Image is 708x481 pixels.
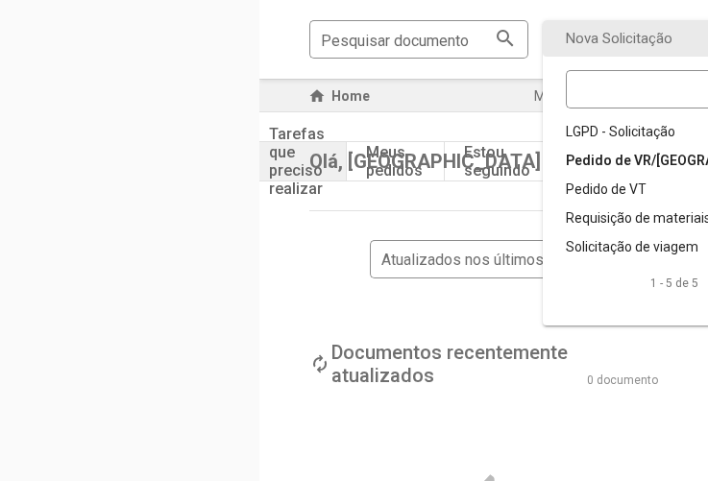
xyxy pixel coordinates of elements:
[494,26,517,49] mat-icon: search
[331,341,658,387] div: Documentos recentemente atualizados
[650,274,698,293] div: 1 - 5 de 5
[587,373,658,387] div: 0 documento
[534,88,598,104] span: Meu setor:
[366,143,423,180] div: Meus pedidos
[309,150,541,173] span: Olá, [GEOGRAPHIC_DATA]
[331,88,370,104] span: Home
[381,251,616,269] span: Atualizados nos últimos 12 meses
[305,84,329,108] mat-icon: home
[464,143,530,180] div: Estou seguindo
[269,125,325,198] div: Tarefas que preciso realizar
[309,352,331,375] mat-icon: loop
[566,30,672,47] span: Nova Solicitação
